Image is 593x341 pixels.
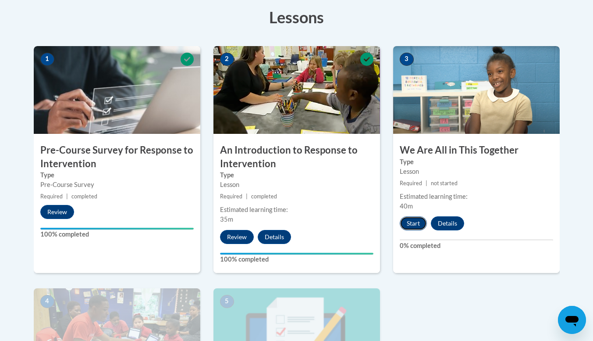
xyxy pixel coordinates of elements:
button: Review [220,230,254,244]
button: Details [258,230,291,244]
span: 3 [400,53,414,66]
div: Your progress [220,253,373,255]
span: | [246,193,248,200]
button: Details [431,216,464,230]
div: Estimated learning time: [220,205,373,215]
img: Course Image [34,46,200,134]
span: Required [220,193,242,200]
label: 100% completed [40,230,194,239]
span: 1 [40,53,54,66]
label: Type [220,170,373,180]
span: not started [431,180,458,187]
iframe: Button to launch messaging window [558,306,586,334]
button: Start [400,216,427,230]
div: Your progress [40,228,194,230]
span: completed [251,193,277,200]
h3: Pre-Course Survey for Response to Intervention [34,144,200,171]
span: | [66,193,68,200]
h3: Lessons [34,6,560,28]
span: | [426,180,427,187]
label: Type [40,170,194,180]
span: completed [71,193,97,200]
span: 2 [220,53,234,66]
label: 0% completed [400,241,553,251]
span: Required [40,193,63,200]
div: Lesson [400,167,553,176]
span: 5 [220,295,234,308]
span: Required [400,180,422,187]
button: Review [40,205,74,219]
div: Lesson [220,180,373,190]
label: 100% completed [220,255,373,264]
img: Course Image [393,46,560,134]
div: Estimated learning time: [400,192,553,201]
span: 4 [40,295,54,308]
span: 35m [220,215,233,223]
h3: An Introduction to Response to Intervention [213,144,380,171]
label: Type [400,157,553,167]
div: Pre-Course Survey [40,180,194,190]
span: 40m [400,202,413,210]
img: Course Image [213,46,380,134]
h3: We Are All in This Together [393,144,560,157]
